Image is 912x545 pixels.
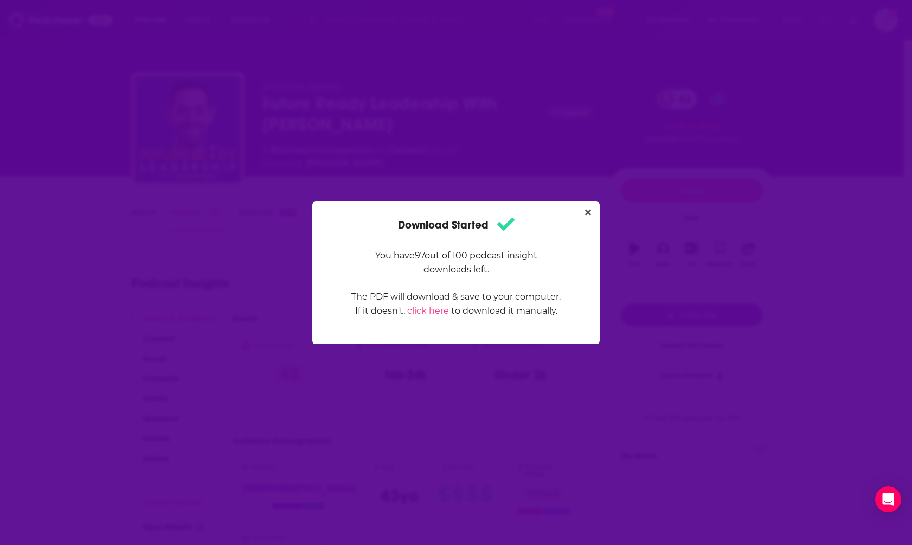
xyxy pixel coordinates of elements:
[875,486,901,512] div: Open Intercom Messenger
[398,214,515,236] h1: Download Started
[351,290,561,318] p: The PDF will download & save to your computer. If it doesn't, to download it manually.
[407,306,449,316] a: click here
[581,206,595,219] button: Close
[351,249,561,277] p: You have 97 out of 100 podcast insight downloads left.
